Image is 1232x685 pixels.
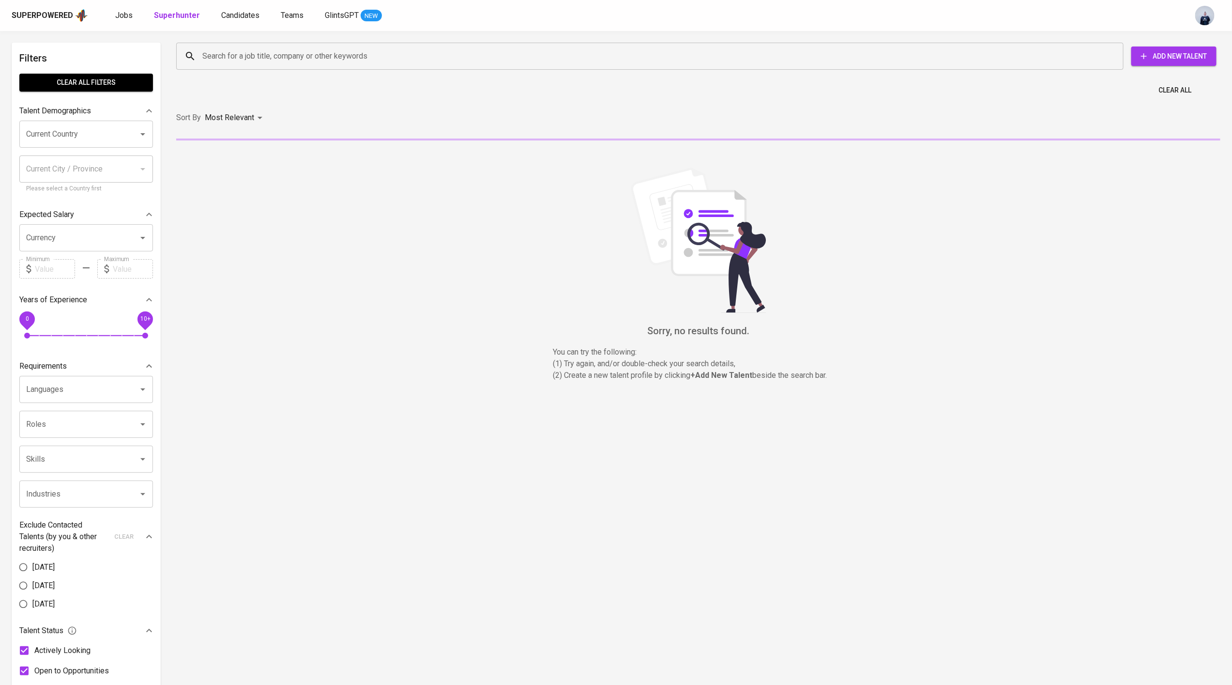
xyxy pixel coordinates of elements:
b: Superhunter [154,11,200,20]
p: Most Relevant [205,112,254,124]
span: NEW [361,11,382,21]
span: Talent Status [19,625,77,637]
a: Candidates [221,10,261,22]
span: Actively Looking [34,645,91,656]
div: Superpowered [12,10,73,21]
img: app logo [75,8,88,23]
a: Teams [281,10,305,22]
div: Talent Demographics [19,101,153,121]
button: Open [136,452,150,466]
div: Talent Status [19,621,153,640]
p: (2) Create a new talent profile by clicking beside the search bar. [553,370,844,381]
span: [DATE] [32,561,55,573]
a: GlintsGPT NEW [325,10,382,22]
b: + Add New Talent [691,371,753,380]
button: Open [136,231,150,245]
p: Exclude Contacted Talents (by you & other recruiters) [19,519,108,554]
span: Add New Talent [1139,50,1209,62]
input: Value [113,259,153,279]
button: Clear All filters [19,74,153,92]
p: Years of Experience [19,294,87,306]
p: Sort By [176,112,201,124]
button: Open [136,127,150,141]
a: Jobs [115,10,135,22]
div: Exclude Contacted Talents (by you & other recruiters)clear [19,519,153,554]
span: Candidates [221,11,259,20]
div: Most Relevant [205,109,266,127]
span: [DATE] [32,598,55,610]
button: Open [136,418,150,431]
p: You can try the following : [553,346,844,358]
p: Talent Demographics [19,105,91,117]
button: Add New Talent [1131,47,1217,66]
button: Clear All [1155,81,1195,99]
a: Superpoweredapp logo [12,8,88,23]
span: Open to Opportunities [34,665,109,677]
span: 0 [25,316,29,323]
button: Open [136,383,150,396]
p: Please select a Country first [26,184,146,194]
a: Superhunter [154,10,202,22]
img: annisa@glints.com [1195,6,1215,25]
img: file_searching.svg [626,168,771,313]
span: GlintsGPT [325,11,359,20]
p: Expected Salary [19,209,74,220]
span: Clear All [1158,84,1191,96]
div: Years of Experience [19,290,153,310]
p: Requirements [19,360,67,372]
div: Requirements [19,357,153,376]
input: Value [35,259,75,279]
span: Clear All filters [27,77,145,89]
button: Open [136,487,150,501]
span: 10+ [140,316,150,323]
span: [DATE] [32,580,55,592]
p: (1) Try again, and/or double-check your search details, [553,358,844,370]
span: Teams [281,11,304,20]
h6: Filters [19,50,153,66]
span: Jobs [115,11,133,20]
div: Expected Salary [19,205,153,224]
h6: Sorry, no results found. [176,323,1220,339]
